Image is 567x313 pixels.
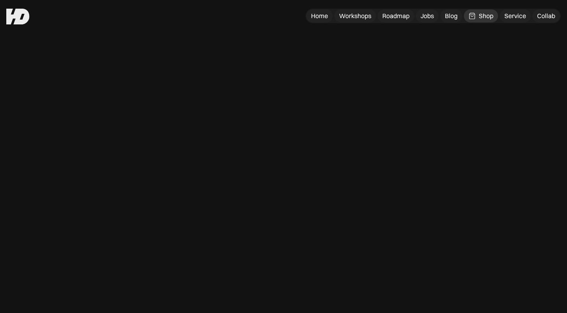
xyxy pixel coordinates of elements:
a: Home [306,9,333,22]
div: Collab [537,12,555,20]
a: Jobs [416,9,439,22]
a: Service [500,9,531,22]
a: Blog [440,9,462,22]
div: Jobs [421,12,434,20]
div: Workshops [339,12,371,20]
a: Roadmap [378,9,414,22]
div: Shop [479,12,493,20]
div: Home [311,12,328,20]
a: Workshops [334,9,376,22]
div: Blog [445,12,458,20]
div: Service [504,12,526,20]
a: Collab [532,9,560,22]
a: Shop [464,9,498,22]
div: Roadmap [382,12,409,20]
